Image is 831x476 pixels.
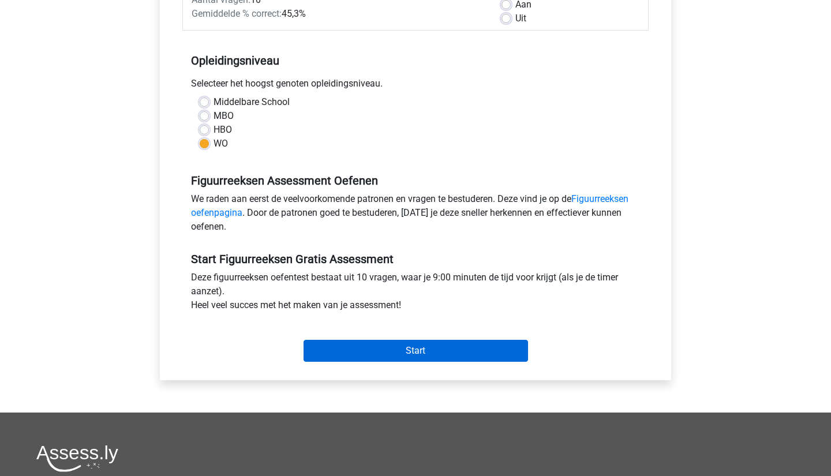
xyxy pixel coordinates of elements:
[191,174,640,188] h5: Figuurreeksen Assessment Oefenen
[191,49,640,72] h5: Opleidingsniveau
[191,252,640,266] h5: Start Figuurreeksen Gratis Assessment
[214,123,232,137] label: HBO
[192,8,282,19] span: Gemiddelde % correct:
[214,109,234,123] label: MBO
[182,271,649,317] div: Deze figuurreeksen oefentest bestaat uit 10 vragen, waar je 9:00 minuten de tijd voor krijgt (als...
[182,77,649,95] div: Selecteer het hoogst genoten opleidingsniveau.
[183,7,493,21] div: 45,3%
[214,137,228,151] label: WO
[214,95,290,109] label: Middelbare School
[182,192,649,238] div: We raden aan eerst de veelvoorkomende patronen en vragen te bestuderen. Deze vind je op de . Door...
[36,445,118,472] img: Assessly logo
[304,340,528,362] input: Start
[515,12,526,25] label: Uit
